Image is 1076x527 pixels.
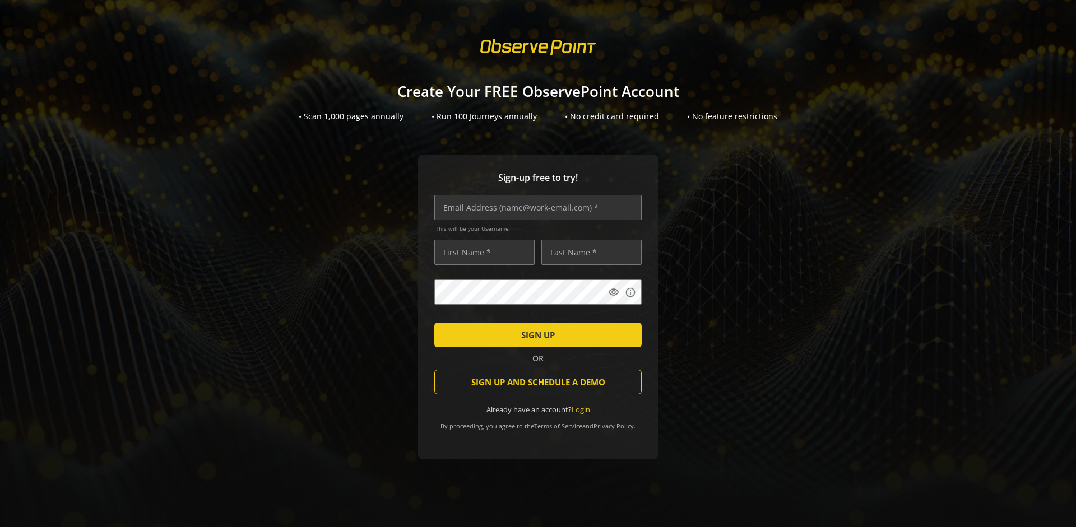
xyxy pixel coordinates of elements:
div: • Scan 1,000 pages annually [299,111,403,122]
a: Login [572,404,590,414]
span: OR [528,353,548,364]
mat-icon: visibility [608,287,619,298]
mat-icon: info [625,287,636,298]
button: SIGN UP AND SCHEDULE A DEMO [434,370,642,394]
div: By proceeding, you agree to the and . [434,414,642,430]
div: • Run 100 Journeys annually [432,111,537,122]
div: • No credit card required [565,111,659,122]
span: SIGN UP AND SCHEDULE A DEMO [471,372,605,392]
a: Terms of Service [534,422,582,430]
input: Email Address (name@work-email.com) * [434,195,642,220]
div: • No feature restrictions [687,111,777,122]
input: Last Name * [541,240,642,265]
a: Privacy Policy [593,422,634,430]
button: SIGN UP [434,323,642,347]
span: This will be your Username [435,225,642,232]
div: Already have an account? [434,404,642,415]
span: Sign-up free to try! [434,171,642,184]
input: First Name * [434,240,535,265]
span: SIGN UP [521,325,555,345]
